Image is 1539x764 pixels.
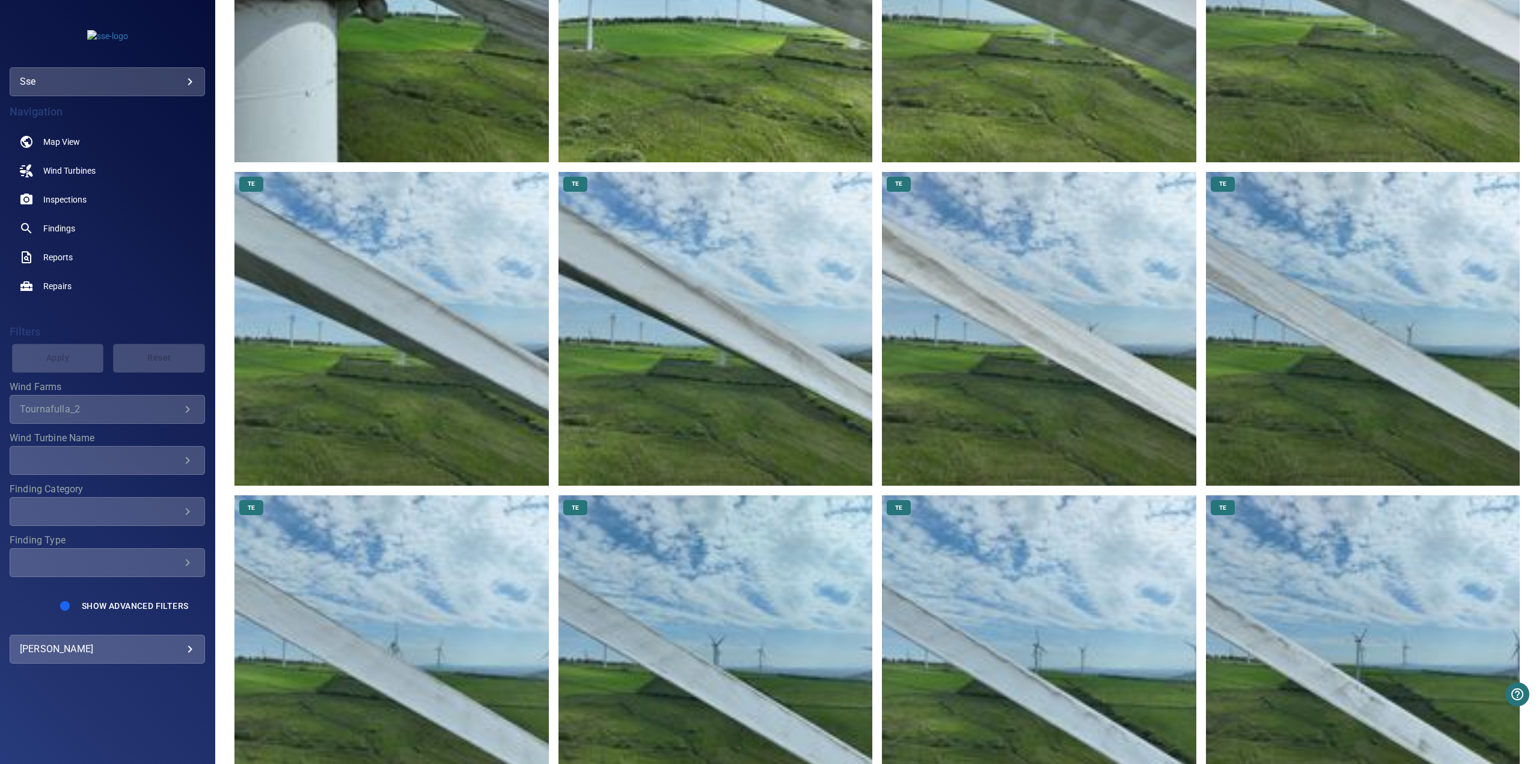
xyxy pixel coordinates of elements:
[10,484,205,494] label: Finding Category
[43,165,96,177] span: Wind Turbines
[43,280,72,292] span: Repairs
[10,446,205,475] div: Wind Turbine Name
[10,326,205,338] h4: Filters
[1212,180,1234,188] span: TE
[10,67,205,96] div: sse
[565,504,586,512] span: TE
[43,251,73,263] span: Reports
[10,395,205,424] div: Wind Farms
[87,30,128,42] img: sse-logo
[20,403,180,415] div: Tournafulla_2
[10,214,205,243] a: findings noActive
[20,640,195,659] div: [PERSON_NAME]
[10,106,205,118] h4: Navigation
[10,548,205,577] div: Finding Type
[10,243,205,272] a: reports noActive
[888,504,910,512] span: TE
[240,180,262,188] span: TE
[565,180,586,188] span: TE
[10,382,205,392] label: Wind Farms
[82,601,188,611] span: Show Advanced Filters
[10,497,205,526] div: Finding Category
[240,504,262,512] span: TE
[75,596,195,616] button: Show Advanced Filters
[20,72,195,91] div: sse
[43,222,75,234] span: Findings
[888,180,910,188] span: TE
[43,136,80,148] span: Map View
[10,127,205,156] a: map noActive
[43,194,87,206] span: Inspections
[10,272,205,301] a: repairs noActive
[1212,504,1234,512] span: TE
[10,156,205,185] a: windturbines noActive
[10,536,205,545] label: Finding Type
[10,433,205,443] label: Wind Turbine Name
[10,185,205,214] a: inspections noActive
